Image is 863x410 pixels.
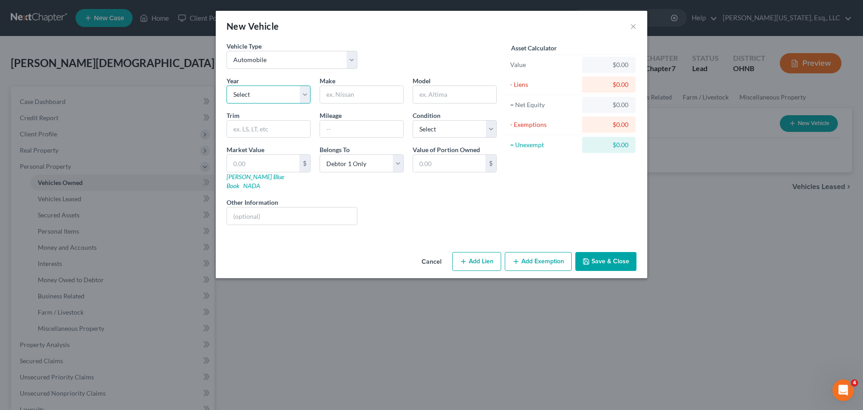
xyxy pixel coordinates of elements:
input: ex. Nissan [320,86,403,103]
label: Model [413,76,431,86]
div: $0.00 [589,80,628,89]
label: Mileage [320,111,342,120]
label: Other Information [227,198,278,207]
a: [PERSON_NAME] Blue Book [227,173,284,189]
div: - Liens [510,80,578,89]
span: Make [320,77,335,85]
a: NADA [243,182,260,189]
div: = Unexempt [510,140,578,149]
button: Add Exemption [505,252,572,271]
div: Value [510,60,578,69]
div: $0.00 [589,140,628,149]
iframe: Intercom live chat [832,379,854,401]
div: $ [485,155,496,172]
label: Trim [227,111,240,120]
div: $0.00 [589,100,628,109]
input: ex. LS, LT, etc [227,121,310,138]
input: ex. Altima [413,86,496,103]
input: 0.00 [413,155,485,172]
input: (optional) [227,207,357,225]
div: $ [299,155,310,172]
button: Add Lien [452,252,501,271]
label: Vehicle Type [227,41,262,51]
input: 0.00 [227,155,299,172]
button: Save & Close [575,252,636,271]
label: Value of Portion Owned [413,145,480,154]
label: Year [227,76,239,86]
span: Belongs To [320,146,350,153]
span: 4 [851,379,858,387]
div: = Net Equity [510,100,578,109]
button: Cancel [414,253,449,271]
div: - Exemptions [510,120,578,129]
button: × [630,21,636,32]
div: New Vehicle [227,20,279,32]
div: $0.00 [589,60,628,69]
label: Market Value [227,145,264,154]
div: $0.00 [589,120,628,129]
label: Condition [413,111,440,120]
input: -- [320,121,403,138]
label: Asset Calculator [511,43,557,53]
